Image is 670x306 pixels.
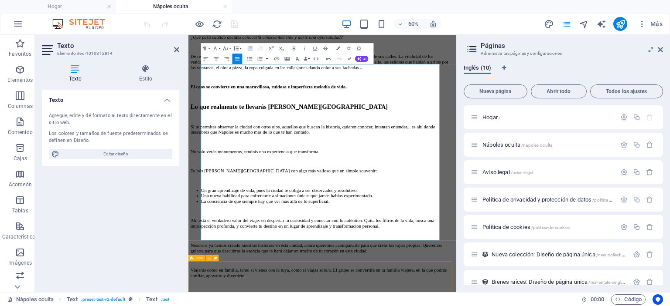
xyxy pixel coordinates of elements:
div: Eliminar [646,196,653,203]
font: / [499,115,500,120]
i: Páginas (Ctrl+Alt+S) [561,19,571,29]
div: Bienes raíces: Diseño de página única/real-estate-single-page-layout [489,279,629,285]
font: 60% [408,20,419,27]
button: AI [355,56,369,62]
font: Tablas [12,208,28,214]
font: Hogar [48,3,62,10]
button: Lista ordenada [255,54,265,64]
font: Texto [57,42,74,50]
i: Navegador [579,19,589,29]
span: . preset-text-v2-default [81,294,125,305]
font: /real-estate-single-page-layout [588,279,648,285]
button: Disminuir sangría [256,43,266,54]
font: Texto [69,76,82,82]
button: Abrir todo [531,84,587,98]
button: páginas [561,19,571,29]
a: Haga clic para cancelar la selección. Haga doble clic para abrir Páginas. [7,294,54,305]
font: AI [363,57,366,61]
font: Política de cookies [482,224,530,230]
font: Todos los ajustes [606,88,647,94]
i: Publicar [615,19,626,29]
i: Al cambiar el tamaño, se ajusta automáticamente el nivel de zoom para adaptarse al dispositivo el... [429,20,437,28]
span: Haga clic para abrir la página [492,251,664,258]
div: Ajustes [620,141,628,148]
button: Confirmar (Ctrl+⏎) [345,54,355,64]
font: Editar diseño [103,151,128,156]
button: Formato de párrafo [201,43,211,54]
div: Política de cookies/politica-de-cookies [480,224,616,230]
button: Bandera [333,43,343,54]
div: Duplicado [633,168,640,176]
div: Política de privacidad y protección de datos/politica-de-privacidad-y-proteccion-de-datos [480,197,616,202]
font: Elemento #ed-1010312814 [57,51,113,56]
button: Caracteres especiales [354,43,364,54]
font: Inglés (10) [464,64,491,71]
button: Todos los ajustes [590,84,663,98]
span: Click to select. Double-click to edit [67,294,78,305]
button: Subíndice [277,43,287,54]
font: Nueva página [479,88,511,94]
button: generador de texto [596,19,606,29]
font: Abrir todo [547,88,571,94]
button: Alinear a la derecha [222,54,232,64]
font: Aviso legal [482,169,510,175]
font: Columnas [8,103,33,109]
button: Sobrescrito [266,43,276,54]
div: Hogar/ [480,114,616,120]
button: diseño [544,19,554,29]
font: Imágenes [8,260,32,266]
font: Estilo [139,76,153,82]
font: Hogar [482,114,498,121]
span: . text [161,294,169,305]
button: navegador [578,19,589,29]
font: Administra tus páginas y configuraciones [481,51,562,56]
span: Haga clic para abrir la página [482,224,570,230]
font: Más [650,20,663,27]
font: Agregue, edite y dé formato al texto directamente en el sitio web. [49,113,172,126]
button: Subrayar (Ctrl+U) [310,43,320,54]
button: Alinear y justificar [232,54,243,64]
font: No solo verás monumentos, tendrás una experiencia que transforma. [3,190,219,199]
font: Elementos [7,77,33,83]
span: Haga clic para abrir la página [482,141,552,148]
nav: migaja de pan [67,294,170,305]
font: Nápoles oculta [153,3,188,10]
font: Código [624,296,642,303]
i: Recargar página [212,19,222,29]
font: Nueva colección: Diseño de página única [492,251,595,258]
button: Enlaces de datos [303,54,311,64]
button: Nueva página [464,84,527,98]
font: La conciencia de que siempre hay que ver más allá de lo superficial. [21,273,235,282]
font: Una nueva habilidad para enfrentarte a situaciones únicas que jamás habías experimentado. [21,264,308,272]
font: Nápoles oculta [16,296,54,303]
font: /politica-de-cookies [531,225,570,230]
span: Click to select. Double-click to edit [146,294,157,305]
div: Aviso legal/aviso-legal [480,169,616,175]
font: Acordeón [9,182,32,188]
div: Ajustes [620,223,628,231]
div: Eliminar [646,223,653,231]
font: Texto [196,256,203,260]
button: Código [611,294,646,305]
div: Nueva colección: Diseño de página única/new-collection-single-page-layout [489,252,629,257]
span: Haga clic para abrir la página [482,114,500,121]
button: Cursiva (Ctrl+I) [300,43,310,54]
font: Contenido [8,129,33,135]
div: Eliminar [646,168,653,176]
div: Eliminar [646,278,653,286]
i: This element is a customizable preset [129,297,133,302]
button: Iconos [344,43,354,54]
button: Haga clic aquí para salir del modo de vista previa y continuar editando [194,19,205,29]
div: Ajustes [620,196,628,203]
button: HTML [311,54,321,64]
h6: Tiempo de sesión [581,294,605,305]
button: Insertar tabla [282,54,292,64]
div: Nápoles oculta/napoles-oculta [480,142,616,148]
div: Ajustes [620,114,628,121]
button: Familia de fuentes [212,43,222,54]
i: Escritor de IA [596,19,606,29]
button: Editar diseño [49,149,172,159]
button: Alinear al centro [212,54,222,64]
div: Este diseño se utiliza como plantilla para todos los elementos (por ejemplo, una entrada de blog)... [482,251,489,258]
button: Más [634,17,666,31]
